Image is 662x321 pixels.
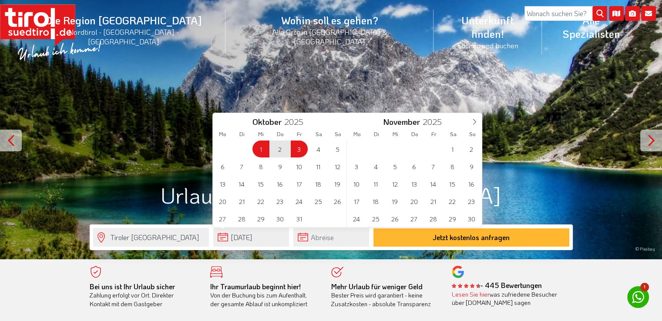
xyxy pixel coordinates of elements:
[406,158,423,175] span: November 6, 2025
[331,282,423,291] b: Mehr Urlaub für weniger Geld
[347,131,366,137] span: Mo
[252,175,269,192] span: Oktober 15, 2025
[272,193,289,210] span: Oktober 23, 2025
[348,210,365,227] span: November 24, 2025
[331,282,439,308] div: Bester Preis wird garantiert - keine Zusatzkosten - absolute Transparenz
[271,131,290,137] span: Do
[542,4,640,50] a: Alle Spezialisten
[348,193,365,210] span: November 17, 2025
[233,175,250,192] span: Oktober 14, 2025
[90,183,573,207] h1: Urlaub in der [GEOGRAPHIC_DATA]
[444,193,461,210] span: November 22, 2025
[329,140,346,157] span: Oktober 5, 2025
[293,228,369,247] input: Abreise
[452,290,490,298] a: Lesen Sie hier
[90,282,198,308] div: Zahlung erfolgt vor Ort. Direkter Kontakt mit dem Gastgeber
[233,158,250,175] span: Oktober 7, 2025
[367,175,384,192] span: November 11, 2025
[252,193,269,210] span: Oktober 22, 2025
[406,193,423,210] span: November 20, 2025
[444,210,461,227] span: November 29, 2025
[291,140,308,157] span: Oktober 3, 2025
[282,116,310,127] input: Year
[310,140,327,157] span: Oktober 4, 2025
[291,210,308,227] span: Oktober 31, 2025
[310,158,327,175] span: Oktober 11, 2025
[233,193,250,210] span: Oktober 21, 2025
[291,193,308,210] span: Oktober 24, 2025
[425,158,442,175] span: November 7, 2025
[367,131,386,137] span: Di
[444,158,461,175] span: November 8, 2025
[225,4,434,56] a: Wohin soll es gehen?Alle Orte in [GEOGRAPHIC_DATA] & [GEOGRAPHIC_DATA]
[210,282,318,308] div: Von der Buchung bis zum Aufenthalt, der gesamte Ablauf ist unkompliziert
[406,175,423,192] span: November 13, 2025
[252,118,282,126] span: Oktober
[329,175,346,192] span: Oktober 19, 2025
[452,281,542,290] b: - 445 Bewertungen
[367,158,384,175] span: November 4, 2025
[214,158,231,175] span: Oktober 6, 2025
[463,175,480,192] span: November 16, 2025
[272,158,289,175] span: Oktober 9, 2025
[213,131,232,137] span: Mo
[310,193,327,210] span: Oktober 25, 2025
[444,40,531,50] small: Suchen und buchen
[291,158,308,175] span: Oktober 10, 2025
[463,131,482,137] span: So
[309,131,328,137] span: Sa
[425,193,442,210] span: November 21, 2025
[367,210,384,227] span: November 25, 2025
[433,4,542,60] a: Unterkunft finden!Suchen und buchen
[348,175,365,192] span: November 10, 2025
[213,228,289,247] input: Anreise
[424,131,444,137] span: Fr
[425,175,442,192] span: November 14, 2025
[444,131,463,137] span: Sa
[22,4,225,56] a: Die Region [GEOGRAPHIC_DATA]Nordtirol - [GEOGRAPHIC_DATA] - [GEOGRAPHIC_DATA]
[405,131,424,137] span: Do
[236,27,423,46] small: Alle Orte in [GEOGRAPHIC_DATA] & [GEOGRAPHIC_DATA]
[386,175,403,192] span: November 12, 2025
[272,210,289,227] span: Oktober 30, 2025
[214,210,231,227] span: Oktober 27, 2025
[444,140,461,157] span: November 1, 2025
[93,228,209,247] input: Wo soll's hingehen?
[386,131,405,137] span: Mi
[406,210,423,227] span: November 27, 2025
[329,193,346,210] span: Oktober 26, 2025
[290,131,309,137] span: Fr
[214,175,231,192] span: Oktober 13, 2025
[32,27,215,46] small: Nordtirol - [GEOGRAPHIC_DATA] - [GEOGRAPHIC_DATA]
[386,158,403,175] span: November 5, 2025
[463,210,480,227] span: November 30, 2025
[272,175,289,192] span: Oktober 16, 2025
[609,6,624,21] i: Karte öffnen
[386,210,403,227] span: November 26, 2025
[291,175,308,192] span: Oktober 17, 2025
[210,282,301,291] b: Ihr Traumurlaub beginnt hier!
[367,193,384,210] span: November 18, 2025
[329,158,346,175] span: Oktober 12, 2025
[90,282,175,291] b: Bei uns ist Ihr Urlaub sicher
[328,131,347,137] span: So
[252,210,269,227] span: Oktober 29, 2025
[214,193,231,210] span: Oktober 20, 2025
[420,116,449,127] input: Year
[233,210,250,227] span: Oktober 28, 2025
[625,6,640,21] i: Fotogalerie
[252,158,269,175] span: Oktober 8, 2025
[444,175,461,192] span: November 15, 2025
[641,6,656,21] i: Kontakt
[373,228,569,247] button: Jetzt kostenlos anfragen
[232,131,252,137] span: Di
[463,193,480,210] span: November 23, 2025
[386,193,403,210] span: November 19, 2025
[452,290,560,307] div: was zufriedene Besucher über [DOMAIN_NAME] sagen
[463,158,480,175] span: November 9, 2025
[310,175,327,192] span: Oktober 18, 2025
[272,140,289,157] span: Oktober 2, 2025
[463,140,480,157] span: November 2, 2025
[348,158,365,175] span: November 3, 2025
[627,286,649,308] a: 1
